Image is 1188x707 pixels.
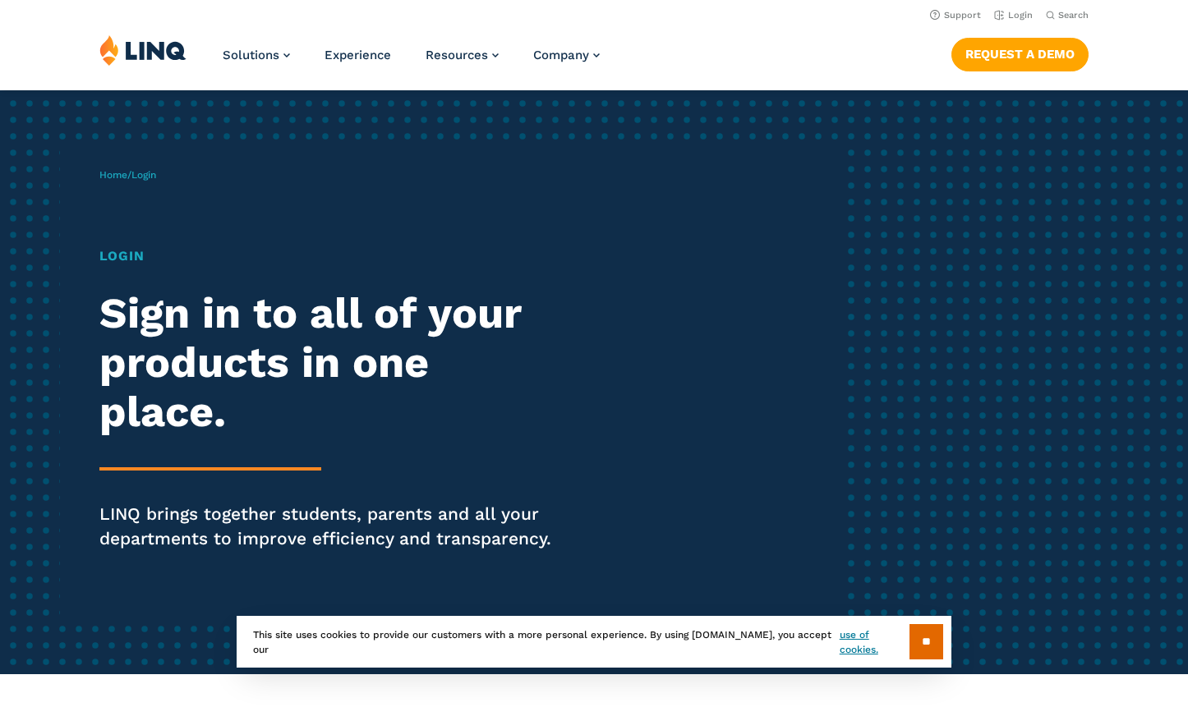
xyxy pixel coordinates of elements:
a: Solutions [223,48,290,62]
nav: Button Navigation [951,34,1089,71]
span: Company [533,48,589,62]
a: Home [99,169,127,181]
span: Resources [426,48,488,62]
span: Solutions [223,48,279,62]
span: Login [131,169,156,181]
a: Request a Demo [951,38,1089,71]
p: LINQ brings together students, parents and all your departments to improve efficiency and transpa... [99,502,557,551]
nav: Primary Navigation [223,34,600,89]
a: use of cookies. [840,627,909,657]
a: Resources [426,48,499,62]
a: Company [533,48,600,62]
h2: Sign in to all of your products in one place. [99,289,557,436]
span: Search [1058,10,1089,21]
a: Support [930,10,981,21]
button: Open Search Bar [1046,9,1089,21]
span: / [99,169,156,181]
img: LINQ | K‑12 Software [99,34,186,66]
h1: Login [99,246,557,266]
div: This site uses cookies to provide our customers with a more personal experience. By using [DOMAIN... [237,616,951,668]
a: Experience [325,48,391,62]
a: Login [994,10,1033,21]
